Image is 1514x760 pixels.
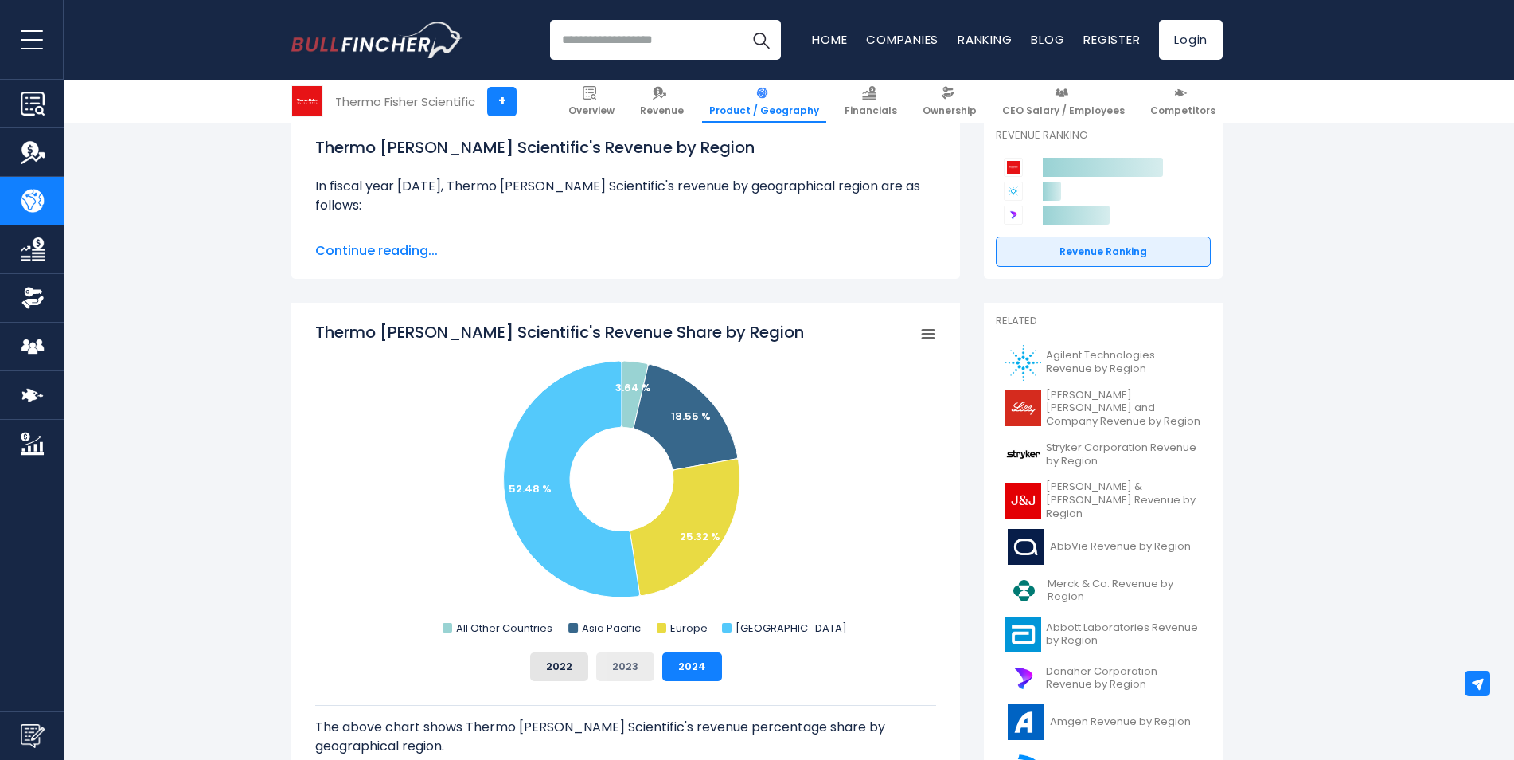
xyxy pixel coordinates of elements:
[291,22,462,58] a: Go to homepage
[582,621,641,636] text: Asia Pacific
[866,31,938,48] a: Companies
[1005,660,1041,696] img: DHR logo
[662,652,722,681] button: 2024
[487,87,517,116] a: +
[315,135,936,159] h1: Thermo [PERSON_NAME] Scientific's Revenue by Region
[958,31,1012,48] a: Ranking
[670,621,708,636] text: Europe
[671,409,711,424] text: 18.55 %
[996,237,1211,267] a: Revenue Ranking
[292,86,322,116] img: TMO logo
[1159,20,1223,60] a: Login
[996,525,1211,569] a: AbbVie Revenue by Region
[1050,540,1191,554] span: AbbVie Revenue by Region
[996,315,1211,328] p: Related
[1083,31,1140,48] a: Register
[996,613,1211,656] a: Abbott Laboratories Revenue by Region
[1046,441,1201,468] span: Stryker Corporation Revenue by Region
[1005,483,1041,519] img: JNJ logo
[1005,573,1043,609] img: MRK logo
[702,80,826,123] a: Product / Geography
[915,80,984,123] a: Ownership
[315,241,936,261] span: Continue reading...
[837,80,904,123] a: Financials
[1005,617,1041,652] img: ABT logo
[1046,621,1201,648] span: Abbott Laboratories Revenue by Region
[996,433,1211,476] a: Stryker Corporation Revenue by Region
[509,481,552,496] text: 52.48 %
[315,718,936,756] p: The above chart shows Thermo [PERSON_NAME] Scientific's revenue percentage share by geographical ...
[680,529,720,544] text: 25.32 %
[995,80,1132,123] a: CEO Salary / Employees
[996,341,1211,385] a: Agilent Technologies Revenue by Region
[615,380,651,395] text: 3.64 %
[315,321,936,640] svg: Thermo Fisher Scientific's Revenue Share by Region
[1050,715,1191,729] span: Amgen Revenue by Region
[741,20,781,60] button: Search
[291,22,463,58] img: Bullfincher logo
[1005,437,1041,472] img: SYK logo
[596,652,654,681] button: 2023
[996,129,1211,143] p: Revenue Ranking
[1031,31,1064,48] a: Blog
[456,621,552,636] text: All Other Countries
[315,228,936,247] li: $1.56 B
[1046,665,1201,692] span: Danaher Corporation Revenue by Region
[1005,704,1045,740] img: AMGN logo
[996,569,1211,613] a: Merck & Co. Revenue by Region
[923,104,977,117] span: Ownership
[1143,80,1223,123] a: Competitors
[1004,158,1023,177] img: Thermo Fisher Scientific competitors logo
[1004,182,1023,201] img: Agilent Technologies competitors logo
[315,177,936,215] p: In fiscal year [DATE], Thermo [PERSON_NAME] Scientific's revenue by geographical region are as fo...
[736,621,847,636] text: [GEOGRAPHIC_DATA]
[996,476,1211,525] a: [PERSON_NAME] & [PERSON_NAME] Revenue by Region
[812,31,847,48] a: Home
[21,286,45,310] img: Ownership
[1048,578,1201,605] span: Merck & Co. Revenue by Region
[1004,206,1023,225] img: Danaher Corporation competitors logo
[1005,529,1045,565] img: ABBV logo
[996,385,1211,433] a: [PERSON_NAME] [PERSON_NAME] and Company Revenue by Region
[996,700,1211,744] a: Amgen Revenue by Region
[1005,390,1041,426] img: LLY logo
[1002,104,1125,117] span: CEO Salary / Employees
[1046,389,1201,429] span: [PERSON_NAME] [PERSON_NAME] and Company Revenue by Region
[331,228,458,246] b: All Other Countries:
[1150,104,1215,117] span: Competitors
[1046,349,1201,376] span: Agilent Technologies Revenue by Region
[315,321,804,343] tspan: Thermo [PERSON_NAME] Scientific's Revenue Share by Region
[335,92,475,111] div: Thermo Fisher Scientific
[1046,480,1201,521] span: [PERSON_NAME] & [PERSON_NAME] Revenue by Region
[640,104,684,117] span: Revenue
[709,104,819,117] span: Product / Geography
[845,104,897,117] span: Financials
[633,80,691,123] a: Revenue
[530,652,588,681] button: 2022
[561,80,622,123] a: Overview
[1005,345,1041,381] img: A logo
[996,656,1211,700] a: Danaher Corporation Revenue by Region
[568,104,615,117] span: Overview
